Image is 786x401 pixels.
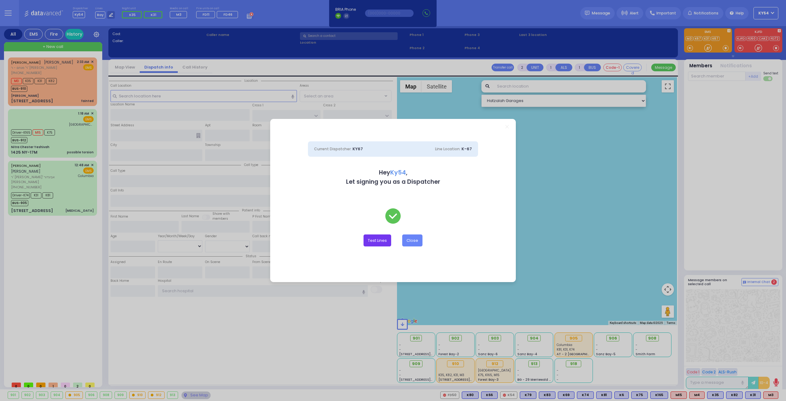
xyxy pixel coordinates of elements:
span: Line Location: [435,146,461,151]
span: KY67 [352,146,363,152]
span: Ky54 [390,168,406,177]
b: Let signing you as a Dispatcher [346,178,440,186]
b: Hey , [379,168,407,177]
a: Close [505,125,509,128]
img: check-green.svg [385,208,401,224]
button: Close [402,234,422,246]
span: K-67 [461,146,472,152]
button: Test Lines [364,234,391,246]
span: Current Dispatcher: [314,146,352,151]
